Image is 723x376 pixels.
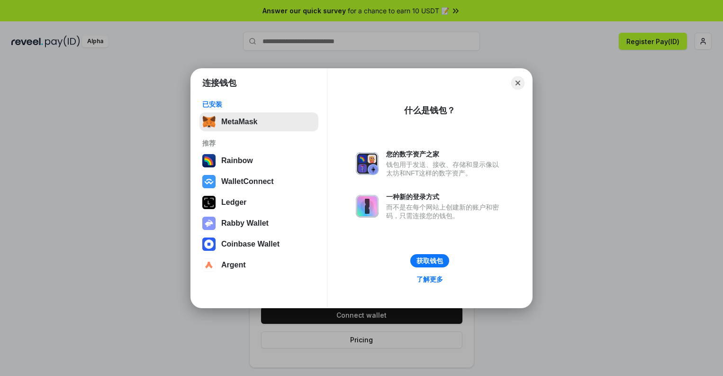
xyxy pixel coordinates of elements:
div: Coinbase Wallet [221,240,280,248]
img: svg+xml,%3Csvg%20fill%3D%22none%22%20height%3D%2233%22%20viewBox%3D%220%200%2035%2033%22%20width%... [202,115,216,128]
button: Argent [199,256,318,275]
img: svg+xml,%3Csvg%20width%3D%22120%22%20height%3D%22120%22%20viewBox%3D%220%200%20120%20120%22%20fil... [202,154,216,167]
div: 而不是在每个网站上创建新的账户和密码，只需连接您的钱包。 [386,203,504,220]
div: 您的数字资产之家 [386,150,504,158]
div: WalletConnect [221,177,274,186]
button: WalletConnect [199,172,318,191]
a: 了解更多 [411,273,449,285]
div: 获取钱包 [416,257,443,265]
div: 了解更多 [416,275,443,284]
button: Close [511,76,524,90]
div: 钱包用于发送、接收、存储和显示像以太坊和NFT这样的数字资产。 [386,160,504,177]
div: Ledger [221,198,246,207]
div: 已安装 [202,100,316,109]
div: 一种新的登录方式 [386,193,504,201]
div: MetaMask [221,118,257,126]
div: Rainbow [221,156,253,165]
img: svg+xml,%3Csvg%20xmlns%3D%22http%3A%2F%2Fwww.w3.org%2F2000%2Fsvg%22%20fill%3D%22none%22%20viewBox... [356,195,379,218]
img: svg+xml,%3Csvg%20width%3D%2228%22%20height%3D%2228%22%20viewBox%3D%220%200%2028%2028%22%20fill%3D... [202,238,216,251]
button: Rainbow [199,151,318,170]
button: 获取钱包 [410,254,449,267]
button: Ledger [199,193,318,212]
img: svg+xml,%3Csvg%20width%3D%2228%22%20height%3D%2228%22%20viewBox%3D%220%200%2028%2028%22%20fill%3D... [202,175,216,188]
div: 什么是钱包？ [404,105,455,116]
button: MetaMask [199,112,318,131]
div: Rabby Wallet [221,219,269,228]
button: Rabby Wallet [199,214,318,233]
button: Coinbase Wallet [199,235,318,254]
div: 推荐 [202,139,316,147]
img: svg+xml,%3Csvg%20xmlns%3D%22http%3A%2F%2Fwww.w3.org%2F2000%2Fsvg%22%20fill%3D%22none%22%20viewBox... [356,152,379,175]
h1: 连接钱包 [202,77,236,89]
img: svg+xml,%3Csvg%20xmlns%3D%22http%3A%2F%2Fwww.w3.org%2F2000%2Fsvg%22%20fill%3D%22none%22%20viewBox... [202,217,216,230]
img: svg+xml,%3Csvg%20width%3D%2228%22%20height%3D%2228%22%20viewBox%3D%220%200%2028%2028%22%20fill%3D... [202,258,216,272]
div: Argent [221,261,246,269]
img: svg+xml,%3Csvg%20xmlns%3D%22http%3A%2F%2Fwww.w3.org%2F2000%2Fsvg%22%20width%3D%2228%22%20height%3... [202,196,216,209]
